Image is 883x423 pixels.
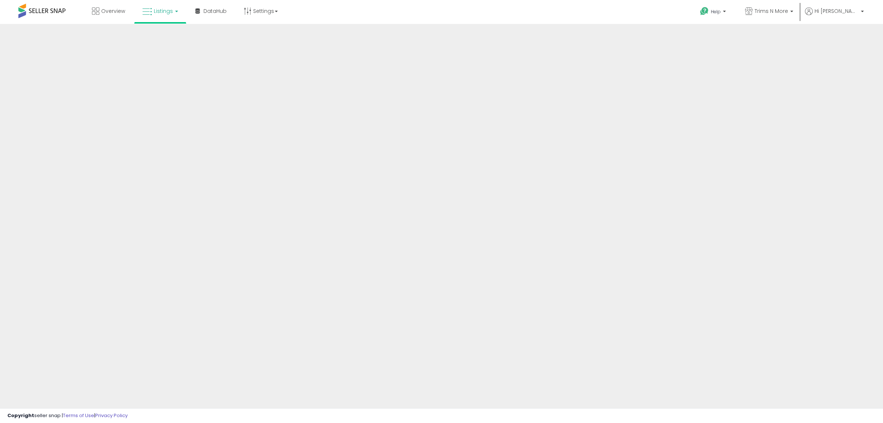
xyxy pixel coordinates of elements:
[154,7,173,15] span: Listings
[203,7,227,15] span: DataHub
[694,1,733,24] a: Help
[101,7,125,15] span: Overview
[700,7,709,16] i: Get Help
[755,7,788,15] span: Trims N More
[711,8,721,15] span: Help
[805,7,864,24] a: Hi [PERSON_NAME]
[815,7,859,15] span: Hi [PERSON_NAME]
